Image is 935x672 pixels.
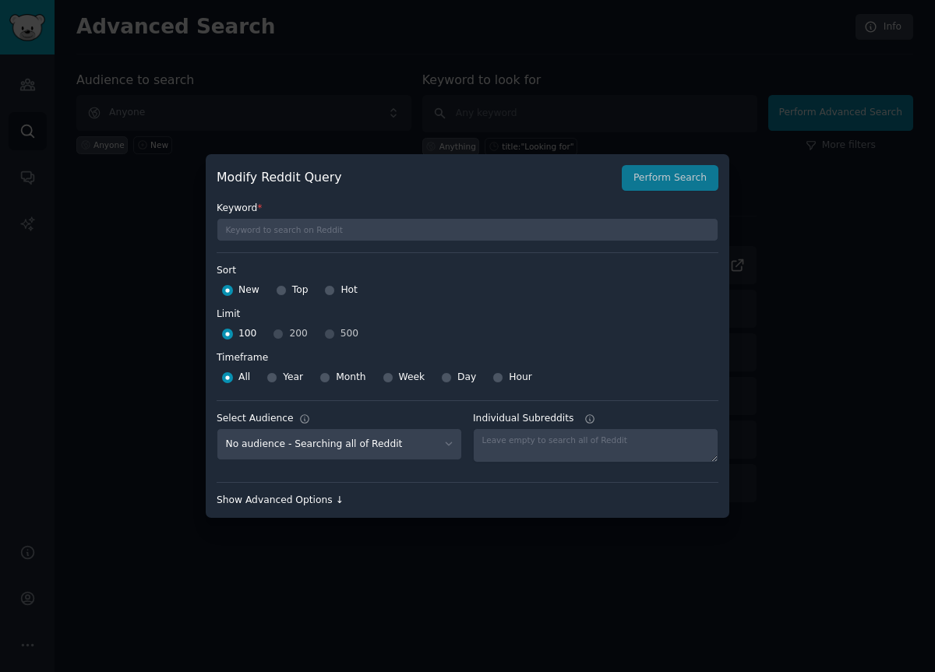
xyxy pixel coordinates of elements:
span: Hour [509,371,532,385]
label: Keyword [217,202,718,216]
label: Individual Subreddits [473,412,718,426]
span: Year [283,371,303,385]
label: Timeframe [217,346,718,365]
span: All [238,371,250,385]
label: Sort [217,264,718,278]
span: Week [399,371,425,385]
div: Show Advanced Options ↓ [217,494,718,508]
span: Day [457,371,476,385]
span: Month [336,371,365,385]
span: Top [292,283,309,297]
input: Keyword to search on Reddit [217,218,718,241]
div: Select Audience [217,412,294,426]
span: Hot [340,283,358,297]
span: New [238,283,259,297]
span: 100 [238,327,256,341]
div: Limit [217,308,240,322]
h2: Modify Reddit Query [217,168,613,188]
